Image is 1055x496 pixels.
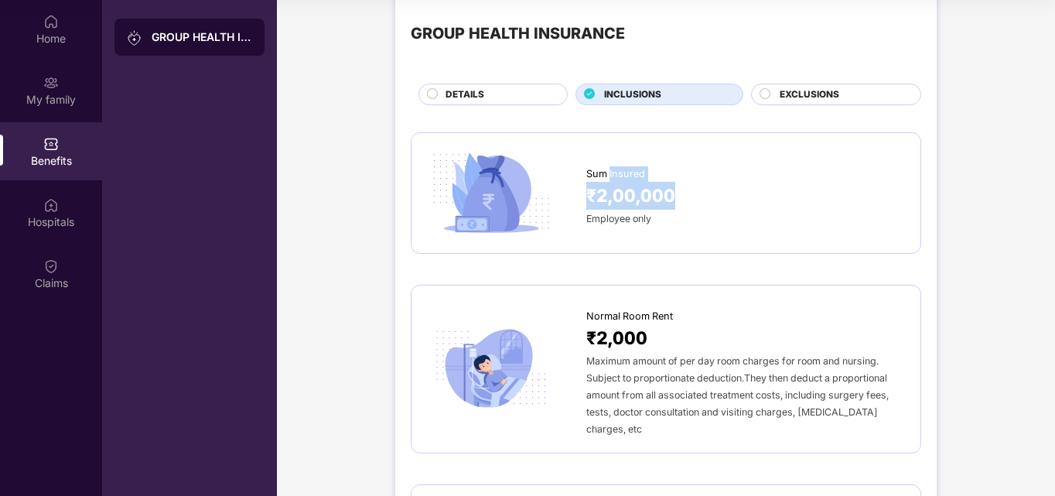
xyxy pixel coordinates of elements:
span: ₹2,00,000 [586,182,675,210]
img: svg+xml;base64,PHN2ZyBpZD0iSG9zcGl0YWxzIiB4bWxucz0iaHR0cDovL3d3dy53My5vcmcvMjAwMC9zdmciIHdpZHRoPS... [43,197,59,213]
img: svg+xml;base64,PHN2ZyBpZD0iQmVuZWZpdHMiIHhtbG5zPSJodHRwOi8vd3d3LnczLm9yZy8yMDAwL3N2ZyIgd2lkdGg9Ij... [43,136,59,152]
span: Normal Room Rent [586,309,673,324]
img: icon [427,149,555,238]
span: DETAILS [446,87,484,102]
div: GROUP HEALTH INSURANCE [152,29,252,45]
span: INCLUSIONS [604,87,661,102]
img: svg+xml;base64,PHN2ZyB3aWR0aD0iMjAiIGhlaWdodD0iMjAiIHZpZXdCb3g9IjAgMCAyMCAyMCIgZmlsbD0ibm9uZSIgeG... [127,30,142,46]
div: GROUP HEALTH INSURANCE [411,22,625,46]
span: EXCLUSIONS [780,87,839,102]
span: Maximum amount of per day room charges for room and nursing. Subject to proportionate deduction.T... [586,355,889,435]
span: Employee only [586,213,651,224]
span: Sum Insured [586,166,645,182]
img: svg+xml;base64,PHN2ZyBpZD0iSG9tZSIgeG1sbnM9Imh0dHA6Ly93d3cudzMub3JnLzIwMDAvc3ZnIiB3aWR0aD0iMjAiIG... [43,14,59,29]
img: svg+xml;base64,PHN2ZyBpZD0iQ2xhaW0iIHhtbG5zPSJodHRwOi8vd3d3LnczLm9yZy8yMDAwL3N2ZyIgd2lkdGg9IjIwIi... [43,258,59,274]
img: icon [427,324,555,413]
span: ₹2,000 [586,324,647,352]
img: svg+xml;base64,PHN2ZyB3aWR0aD0iMjAiIGhlaWdodD0iMjAiIHZpZXdCb3g9IjAgMCAyMCAyMCIgZmlsbD0ibm9uZSIgeG... [43,75,59,91]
